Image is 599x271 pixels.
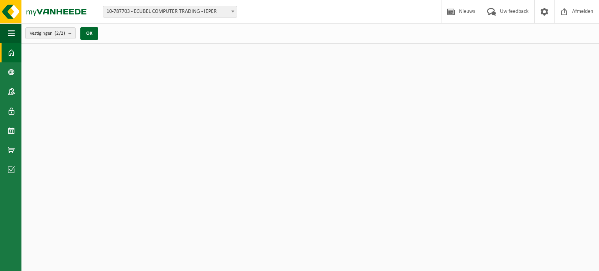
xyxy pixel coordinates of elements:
span: 10-787703 - ECUBEL COMPUTER TRADING - IEPER [103,6,237,18]
count: (2/2) [55,31,65,36]
button: OK [80,27,98,40]
span: Vestigingen [30,28,65,39]
span: 10-787703 - ECUBEL COMPUTER TRADING - IEPER [103,6,237,17]
button: Vestigingen(2/2) [25,27,76,39]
